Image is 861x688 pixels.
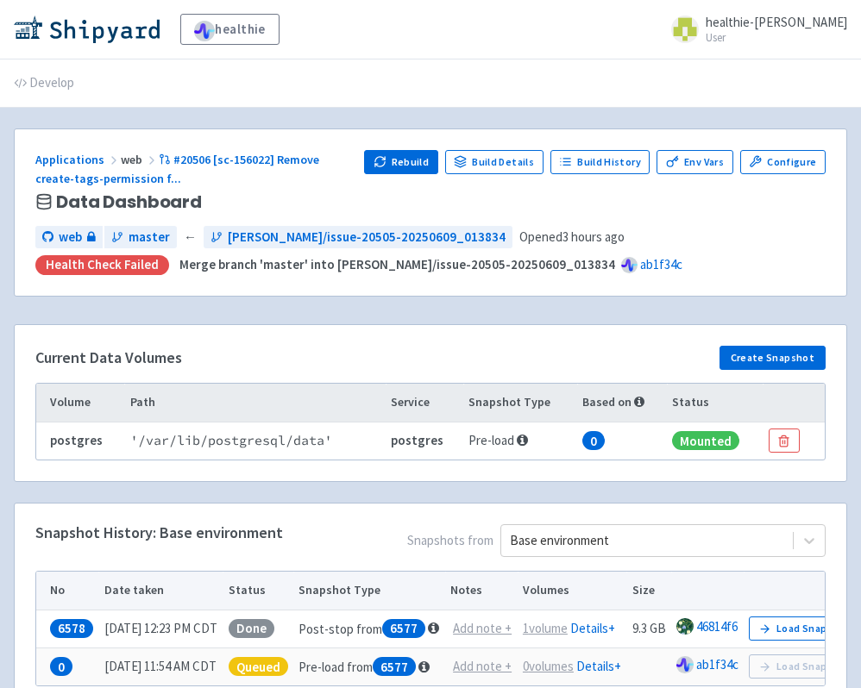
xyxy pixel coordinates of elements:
u: Add note + [453,620,512,636]
th: Size [626,572,671,610]
th: Status [667,384,763,422]
small: User [706,32,847,43]
time: 3 hours ago [562,228,625,245]
span: Pre-load [468,432,528,448]
span: Done [229,619,274,639]
a: Build Details [445,150,544,174]
img: Shipyard logo [14,16,160,43]
a: healthie-[PERSON_NAME] User [661,16,847,43]
td: Post-stop from [293,610,445,647]
th: Service [386,384,463,422]
span: #20506 [sc-156022] Remove create-tags-permission f ... [35,152,319,187]
strong: Merge branch 'master' into [PERSON_NAME]/issue-20505-20250609_013834 [179,256,615,272]
a: Configure [740,150,826,174]
button: Load Snapshot [749,654,859,679]
th: Based on [577,384,667,422]
span: web [59,228,82,247]
a: Details+ [576,658,621,674]
h4: Snapshot History: Base environment [35,524,283,541]
th: Path [124,384,385,422]
h4: Current Data Volumes [35,349,182,366]
th: Snapshot Type [293,572,445,610]
a: [PERSON_NAME]/issue-20505-20250609_013834 [204,226,512,249]
u: Add note + [453,658,512,674]
u: 1 volume [523,620,568,636]
a: #20506 [sc-156022] Remove create-tags-permission f... [35,152,319,187]
th: Notes [445,572,518,610]
a: Build History [550,150,650,174]
a: healthie [180,14,280,45]
a: ab1f34c [640,256,682,272]
span: 6578 [50,619,93,639]
u: 0 volume s [523,658,574,674]
span: [PERSON_NAME]/issue-20505-20250609_013834 [228,228,506,247]
b: postgres [50,432,103,448]
a: master [104,226,177,249]
span: Snapshots from [283,524,826,564]
a: web [35,226,103,249]
span: 0 [582,431,605,451]
th: Volume [36,384,124,422]
a: Develop [14,59,74,108]
a: Env Vars [657,150,732,174]
th: Date taken [98,572,223,610]
td: 9.3 GB [626,610,671,647]
a: Applications [35,152,121,167]
a: 46814f6 [696,618,738,635]
span: Opened [519,228,625,247]
td: ' /var/lib/postgresql/data ' [124,422,385,460]
span: Mounted [672,431,739,451]
span: Data Dashboard [56,192,202,212]
button: Load Snapshot [749,616,859,641]
span: ← [184,228,197,247]
th: Volumes [518,572,627,610]
th: No [36,572,98,610]
div: Health check failed [35,255,169,275]
button: Rebuild [364,150,438,174]
td: [DATE] 11:54 AM CDT [98,647,223,685]
th: Snapshot Type [463,384,577,422]
span: healthie-[PERSON_NAME] [706,14,847,30]
span: 6577 [373,657,416,677]
a: ab1f34c [696,656,738,672]
th: Status [223,572,293,610]
span: web [121,152,159,167]
span: master [129,228,170,247]
a: Details+ [570,620,615,636]
td: Pre-load from [293,647,445,685]
span: Queued [229,657,288,677]
span: 6577 [382,619,425,639]
b: postgres [391,432,443,448]
td: [DATE] 12:23 PM CDT [98,610,223,647]
button: Create Snapshot [720,346,826,370]
span: 0 [50,657,72,677]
